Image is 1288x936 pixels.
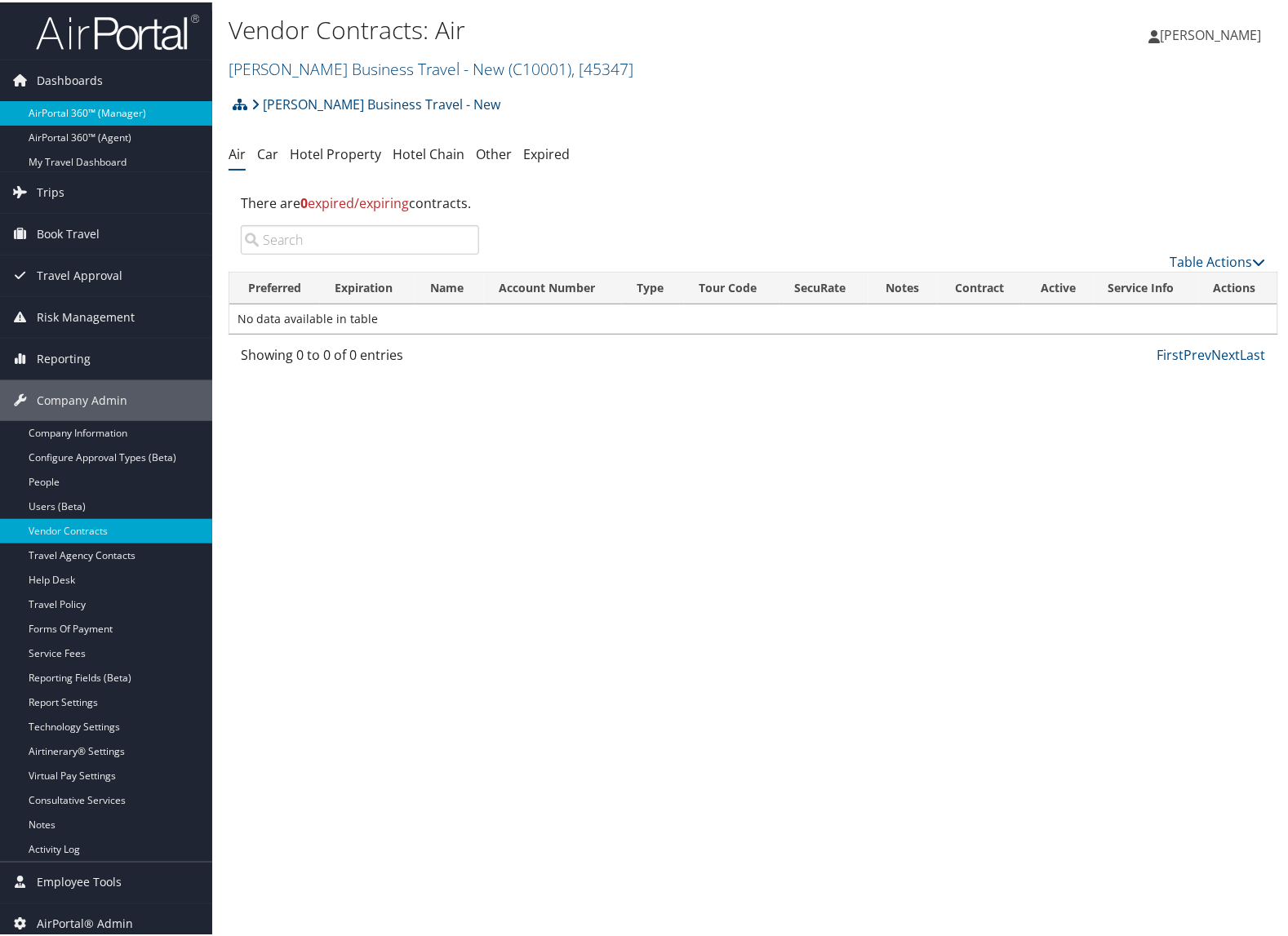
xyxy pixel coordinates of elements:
[37,295,135,335] span: Risk Management
[1241,344,1266,362] a: Last
[779,270,868,302] th: SecuRate: activate to sort column ascending
[937,270,1023,302] th: Contract: activate to sort column ascending
[229,179,1278,223] div: There are contracts.
[484,270,622,302] th: Account Number: activate to sort column ascending
[1149,8,1278,57] a: [PERSON_NAME]
[1161,24,1262,42] span: [PERSON_NAME]
[1184,344,1212,362] a: Prev
[523,143,570,161] a: Expired
[257,143,278,161] a: Car
[241,223,479,252] input: Search
[393,143,464,161] a: Hotel Chain
[290,143,381,161] a: Hotel Property
[37,860,122,901] span: Employee Tools
[300,192,308,210] strong: 0
[300,192,409,210] span: expired/expiring
[1024,270,1095,302] th: Active: activate to sort column ascending
[37,211,100,252] span: Book Travel
[320,270,415,302] th: Expiration: activate to sort column ascending
[415,270,484,302] th: Name: activate to sort column ascending
[476,143,512,161] a: Other
[229,55,633,78] a: [PERSON_NAME] Business Travel - New
[1198,270,1277,302] th: Actions
[37,336,91,377] span: Reporting
[571,55,633,78] span: , [ 45347 ]
[37,170,64,211] span: Trips
[1094,270,1198,302] th: Service Info: activate to sort column ascending
[684,270,779,302] th: Tour Code: activate to sort column ascending
[229,11,928,45] h1: Vendor Contracts: Air
[37,58,103,99] span: Dashboards
[251,86,500,118] a: [PERSON_NAME] Business Travel - New
[229,270,320,302] th: Preferred: activate to sort column ascending
[229,143,246,161] a: Air
[37,253,122,294] span: Travel Approval
[1170,251,1266,268] a: Table Actions
[1212,344,1241,362] a: Next
[229,302,1277,331] td: No data available in table
[622,270,684,302] th: Type: activate to sort column ascending
[36,11,199,49] img: airportal-logo.png
[241,343,479,370] div: Showing 0 to 0 of 0 entries
[868,270,937,302] th: Notes: activate to sort column ascending
[509,55,571,78] span: ( C10001 )
[1157,344,1184,362] a: First
[37,378,127,419] span: Company Admin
